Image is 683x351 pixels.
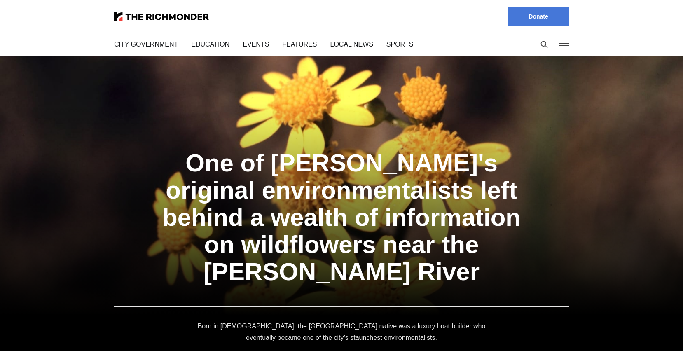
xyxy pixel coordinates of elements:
iframe: portal-trigger [640,311,683,351]
button: Search this site [538,38,550,51]
a: Education [189,40,227,49]
a: Donate [508,7,569,26]
p: Born in [DEMOGRAPHIC_DATA], the [GEOGRAPHIC_DATA] native was a luxury boat builder who eventually... [195,321,488,344]
a: One of [PERSON_NAME]'s original environmentalists left behind a wealth of information on wildflow... [170,119,513,289]
a: Sports [377,40,402,49]
a: Features [278,40,310,49]
a: Local News [323,40,364,49]
a: Events [241,40,265,49]
img: The Richmonder [114,12,209,21]
a: City Government [114,40,176,49]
